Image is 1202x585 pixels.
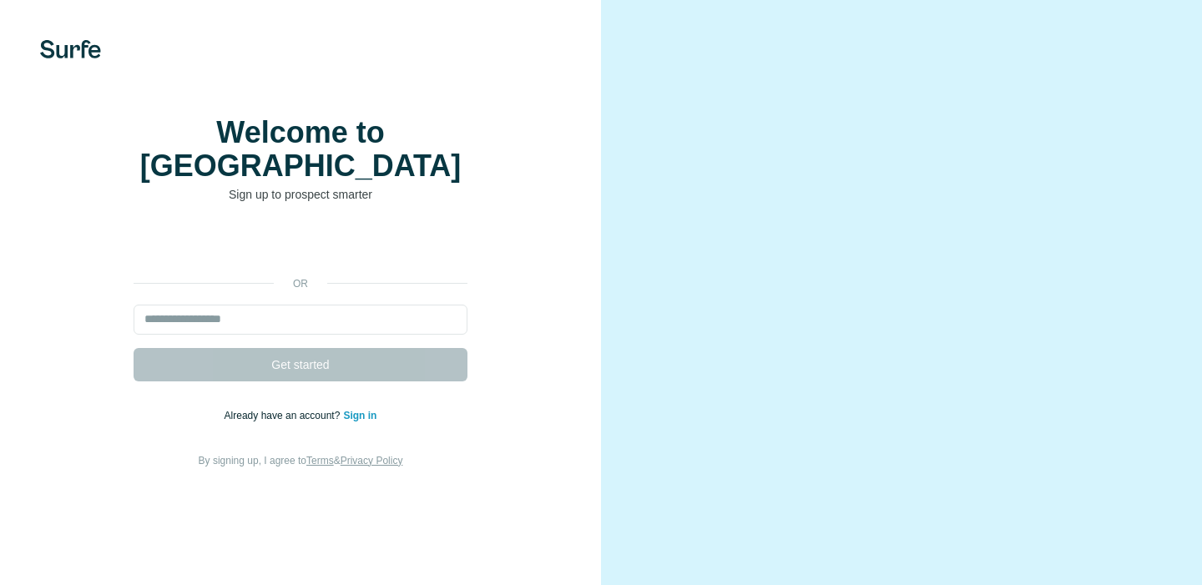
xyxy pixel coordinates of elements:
a: Terms [306,455,334,466]
img: Surfe's logo [40,40,101,58]
iframe: Sign in with Google Button [125,228,476,265]
span: By signing up, I agree to & [199,455,403,466]
span: Already have an account? [225,410,344,421]
h1: Welcome to [GEOGRAPHIC_DATA] [134,116,467,183]
p: or [274,276,327,291]
p: Sign up to prospect smarter [134,186,467,203]
a: Sign in [343,410,376,421]
a: Privacy Policy [341,455,403,466]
